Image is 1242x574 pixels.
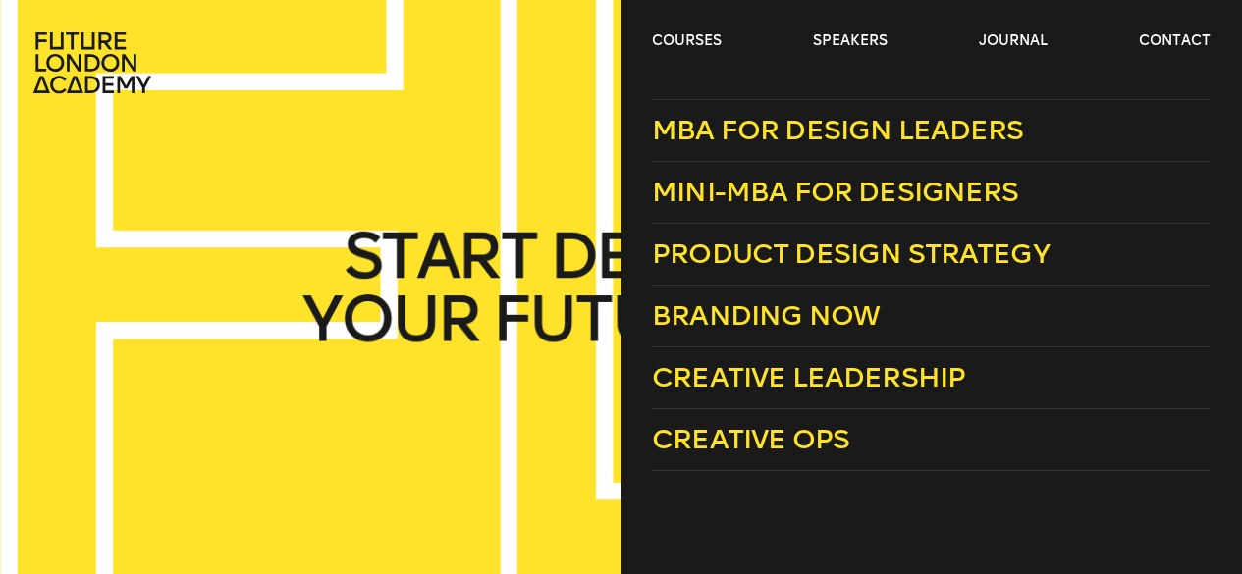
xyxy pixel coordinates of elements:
[652,347,1211,409] a: Creative Leadership
[1139,31,1211,51] a: contact
[652,99,1211,162] a: MBA for Design Leaders
[652,114,1024,146] span: MBA for Design Leaders
[652,162,1211,224] a: Mini-MBA for Designers
[652,299,880,332] span: Branding Now
[652,237,1050,270] span: Product Design Strategy
[652,361,965,393] span: Creative Leadership
[652,31,722,51] a: courses
[813,31,888,51] a: speakers
[652,409,1211,471] a: Creative Ops
[652,423,849,455] span: Creative Ops
[652,224,1211,286] a: Product Design Strategy
[652,176,1019,208] span: Mini-MBA for Designers
[652,286,1211,347] a: Branding Now
[979,31,1048,51] a: journal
